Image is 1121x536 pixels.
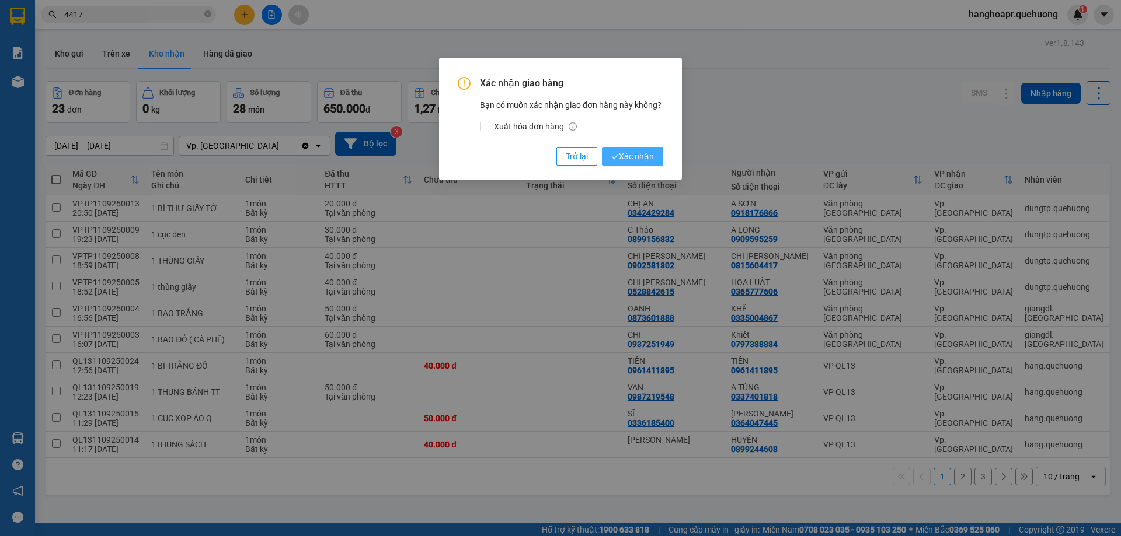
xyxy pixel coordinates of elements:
span: Xác nhận [611,150,654,163]
button: Trở lại [556,147,597,166]
div: Bạn có muốn xác nhận giao đơn hàng này không? [480,99,663,133]
span: check [611,153,619,160]
span: info-circle [569,122,577,131]
span: Xác nhận giao hàng [480,77,663,90]
span: exclamation-circle [458,77,471,90]
button: checkXác nhận [602,147,663,166]
span: Trở lại [566,150,588,163]
span: Xuất hóa đơn hàng [489,120,582,133]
